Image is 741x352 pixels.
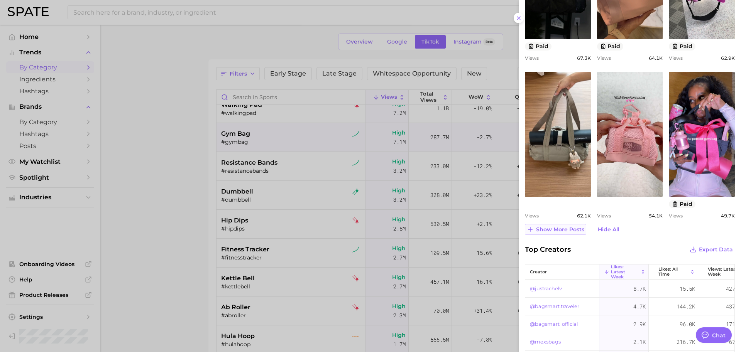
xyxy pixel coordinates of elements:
[633,284,646,293] span: 8.7k
[599,264,649,280] button: Likes: Latest Week
[680,284,695,293] span: 15.5k
[530,284,562,293] a: @justrachelv
[677,337,695,347] span: 216.7k
[530,337,561,347] a: @mexsbags
[530,302,579,311] a: @bagsmart.traveler
[596,224,621,235] button: Hide All
[525,244,571,255] span: Top Creators
[649,264,698,280] button: Likes: All Time
[699,246,733,253] span: Export Data
[633,302,646,311] span: 4.7k
[649,213,663,219] span: 54.1k
[680,320,695,329] span: 96.0k
[658,267,688,277] span: Likes: All Time
[530,320,578,329] a: @bagsmart_official
[525,224,586,235] button: Show more posts
[536,226,584,233] span: Show more posts
[597,55,611,61] span: Views
[597,213,611,219] span: Views
[633,320,646,329] span: 2.9k
[598,226,619,233] span: Hide All
[721,55,735,61] span: 62.9k
[597,42,624,51] button: paid
[577,55,591,61] span: 67.3k
[525,42,552,51] button: paid
[688,244,735,255] button: Export Data
[669,55,683,61] span: Views
[530,269,547,275] span: creator
[677,302,695,311] span: 144.2k
[525,55,539,61] span: Views
[669,213,683,219] span: Views
[708,267,738,277] span: Views: Latest Week
[649,55,663,61] span: 64.1k
[525,213,539,219] span: Views
[721,213,735,219] span: 49.7k
[611,264,639,280] span: Likes: Latest Week
[669,200,695,208] button: paid
[633,337,646,347] span: 2.1k
[669,42,695,51] button: paid
[577,213,591,219] span: 62.1k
